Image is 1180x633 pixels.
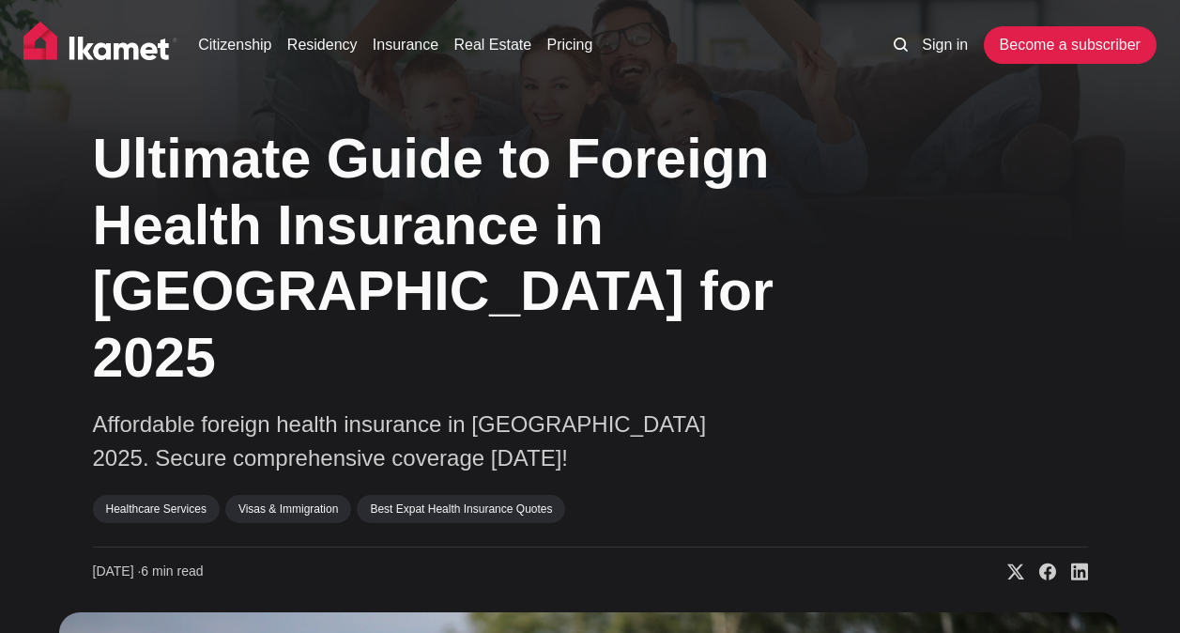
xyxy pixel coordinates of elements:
a: Share on X [992,563,1024,581]
p: Affordable foreign health insurance in [GEOGRAPHIC_DATA] 2025. Secure comprehensive coverage [DATE]! [93,408,750,475]
a: Insurance [373,34,438,56]
a: Pricing [547,34,593,56]
time: 6 min read [93,563,204,581]
h1: Ultimate Guide to Foreign Health Insurance in [GEOGRAPHIC_DATA] for 2025 [93,126,844,392]
a: Residency [287,34,358,56]
a: Healthcare Services [93,495,220,523]
a: Share on Linkedin [1056,563,1088,581]
a: Citizenship [198,34,271,56]
a: Sign in [922,34,968,56]
a: Real Estate [453,34,531,56]
a: Best Expat Health Insurance Quotes [357,495,565,523]
a: Share on Facebook [1024,563,1056,581]
a: Visas & Immigration [225,495,351,523]
img: Ikamet home [23,22,177,69]
span: [DATE] ∙ [93,564,142,579]
a: Become a subscriber [984,26,1157,64]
